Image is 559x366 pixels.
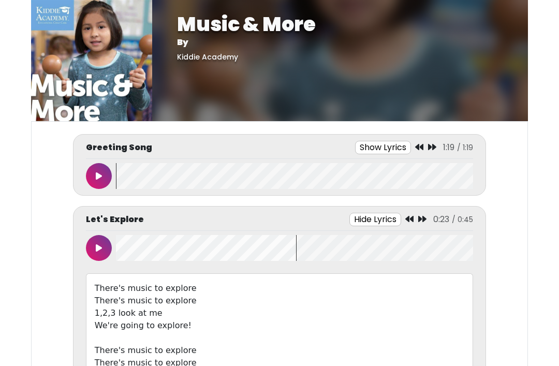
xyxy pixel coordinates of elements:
span: / 1:19 [457,142,473,153]
span: 1:19 [443,141,454,153]
p: By [177,36,503,49]
h1: Music & More [177,12,503,36]
p: Let's Explore [86,213,144,226]
span: 0:23 [433,213,449,225]
h5: Kiddie Academy [177,53,503,62]
button: Hide Lyrics [349,213,401,226]
span: / 0:45 [452,214,473,225]
button: Show Lyrics [355,141,411,154]
p: Greeting Song [86,141,152,154]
